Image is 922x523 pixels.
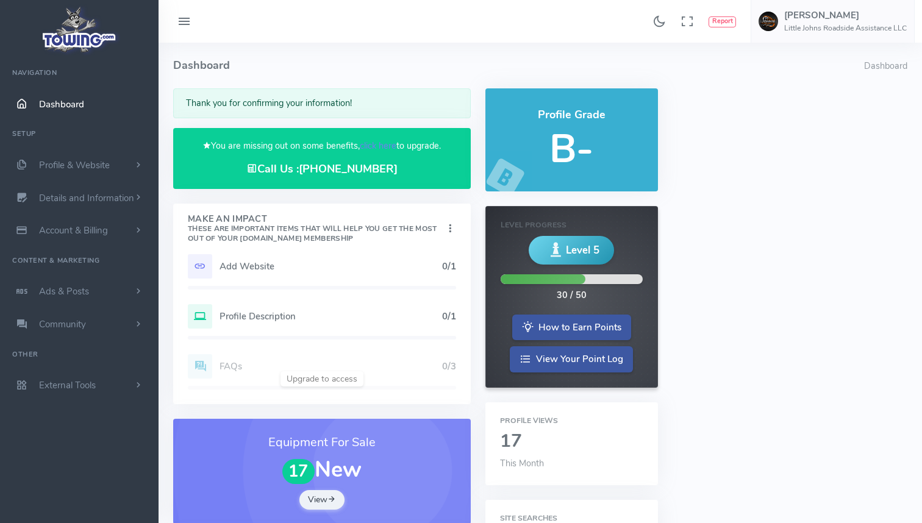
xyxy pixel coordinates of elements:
[188,224,437,243] small: These are important items that will help you get the most out of your [DOMAIN_NAME] Membership
[188,433,456,452] h3: Equipment For Sale
[188,163,456,176] h4: Call Us :
[784,24,907,32] h6: Little Johns Roadside Assistance LLC
[759,12,778,31] img: user-image
[220,261,442,271] h5: Add Website
[299,162,398,176] a: [PHONE_NUMBER]
[173,88,471,118] div: Thank you for confirming your information!
[557,289,587,302] div: 30 / 50
[500,457,544,469] span: This Month
[38,4,121,55] img: logo
[442,311,456,321] h5: 0/1
[299,490,345,510] a: View
[709,16,736,27] button: Report
[512,315,631,341] a: How to Earn Points
[360,140,396,152] a: click here
[39,318,86,330] span: Community
[500,417,643,425] h6: Profile Views
[39,285,89,297] span: Ads & Posts
[510,346,633,372] a: View Your Point Log
[188,139,456,153] p: You are missing out on some benefits, to upgrade.
[39,192,134,204] span: Details and Information
[500,432,643,452] h2: 17
[220,311,442,321] h5: Profile Description
[188,215,444,244] h4: Make An Impact
[566,243,599,258] span: Level 5
[173,43,864,88] h4: Dashboard
[864,60,907,73] li: Dashboard
[39,159,110,171] span: Profile & Website
[501,221,643,229] h6: Level Progress
[500,514,643,522] h6: Site Searches
[188,458,456,483] h1: New
[500,109,643,121] h4: Profile Grade
[500,127,643,171] h5: B-
[784,10,907,20] h5: [PERSON_NAME]
[282,459,315,484] span: 17
[39,224,108,237] span: Account & Billing
[39,379,96,391] span: External Tools
[39,98,84,110] span: Dashboard
[442,261,456,271] h5: 0/1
